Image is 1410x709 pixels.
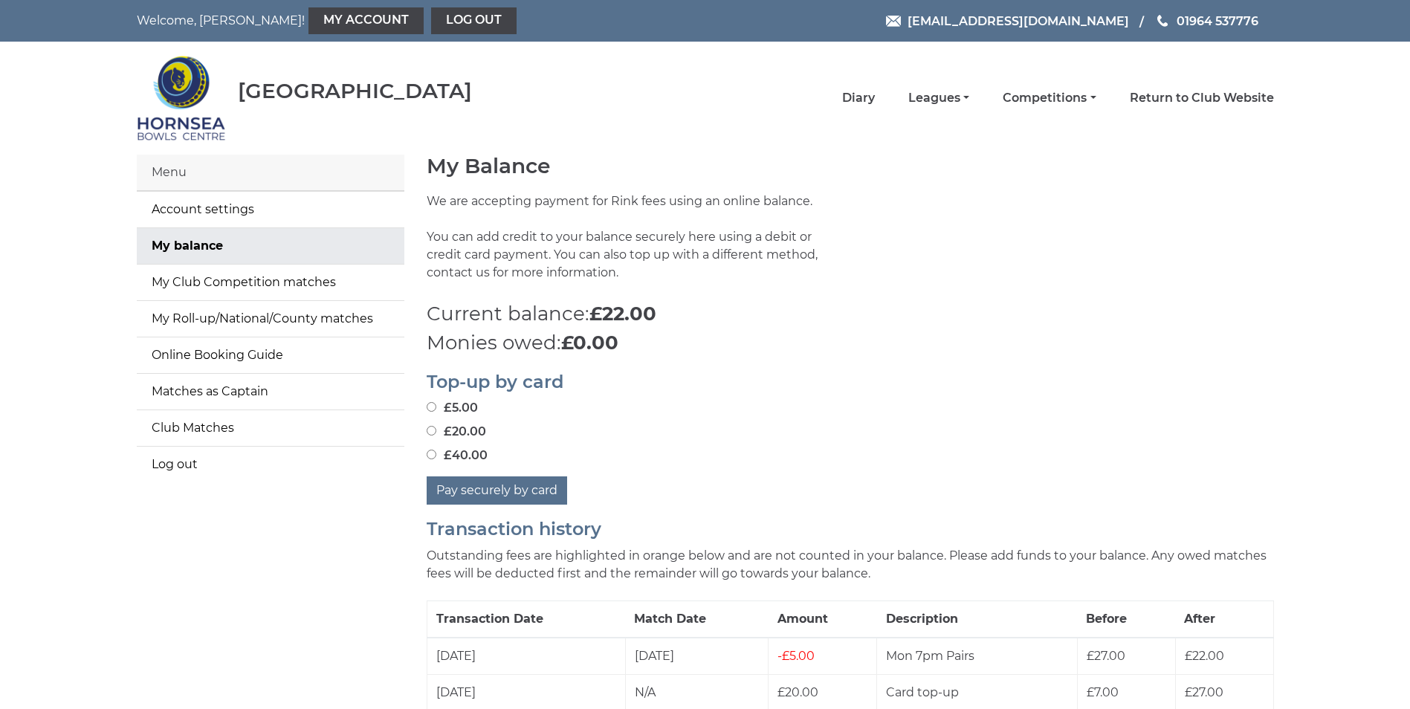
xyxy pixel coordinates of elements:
p: Monies owed: [427,328,1274,357]
a: Log out [137,447,404,482]
div: [GEOGRAPHIC_DATA] [238,80,472,103]
img: Phone us [1157,15,1168,27]
h2: Top-up by card [427,372,1274,392]
input: £5.00 [427,402,436,412]
p: We are accepting payment for Rink fees using an online balance. You can add credit to your balanc... [427,192,839,300]
a: Leagues [908,90,969,106]
img: Hornsea Bowls Centre [137,46,226,150]
label: £20.00 [427,423,486,441]
input: £20.00 [427,426,436,436]
div: Menu [137,155,404,191]
td: Mon 7pm Pairs [877,638,1078,675]
h1: My Balance [427,155,1274,178]
th: After [1175,600,1273,638]
span: £22.00 [1185,649,1224,663]
th: Description [877,600,1078,638]
a: Return to Club Website [1130,90,1274,106]
a: Email [EMAIL_ADDRESS][DOMAIN_NAME] [886,12,1129,30]
h2: Transaction history [427,519,1274,539]
span: 01964 537776 [1177,13,1258,27]
td: [DATE] [625,638,768,675]
a: Competitions [1003,90,1096,106]
span: £20.00 [777,685,818,699]
a: Diary [842,90,875,106]
span: £27.00 [1185,685,1223,699]
th: Before [1077,600,1175,638]
p: Outstanding fees are highlighted in orange below and are not counted in your balance. Please add ... [427,547,1274,583]
img: Email [886,16,901,27]
input: £40.00 [427,450,436,459]
a: Online Booking Guide [137,337,404,373]
a: My Roll-up/National/County matches [137,301,404,337]
td: [DATE] [427,638,625,675]
th: Match Date [625,600,768,638]
a: Account settings [137,192,404,227]
span: [EMAIL_ADDRESS][DOMAIN_NAME] [908,13,1129,27]
label: £5.00 [427,399,478,417]
a: Club Matches [137,410,404,446]
a: Matches as Captain [137,374,404,409]
a: My Club Competition matches [137,265,404,300]
th: Transaction Date [427,600,625,638]
a: Phone us 01964 537776 [1155,12,1258,30]
button: Pay securely by card [427,476,567,505]
a: Log out [431,7,517,34]
strong: £0.00 [561,331,618,354]
span: £27.00 [1087,649,1125,663]
a: My Account [308,7,424,34]
nav: Welcome, [PERSON_NAME]! [137,7,598,34]
span: £7.00 [1087,685,1119,699]
strong: £22.00 [589,302,656,326]
span: £5.00 [777,649,815,663]
th: Amount [769,600,877,638]
p: Current balance: [427,300,1274,328]
a: My balance [137,228,404,264]
label: £40.00 [427,447,488,464]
